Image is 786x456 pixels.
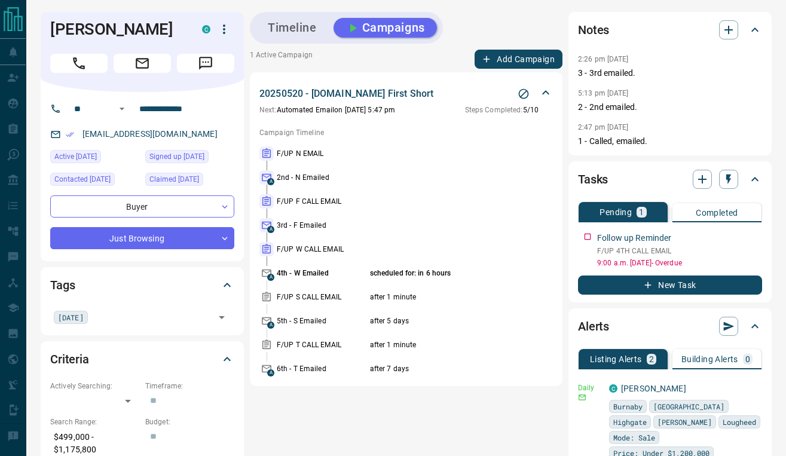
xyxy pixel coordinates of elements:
p: after 5 days [370,316,520,326]
svg: Email [578,393,586,402]
span: Call [50,54,108,73]
span: [DATE] [58,311,84,323]
span: A [267,322,274,329]
span: Mode: Sale [613,431,655,443]
span: Contacted [DATE] [54,173,111,185]
p: Completed [696,209,738,217]
div: Notes [578,16,762,44]
p: after 1 minute [370,339,520,350]
p: Listing Alerts [590,355,642,363]
div: Tasks [578,165,762,194]
div: Mon Sep 08 2025 [145,150,234,167]
a: [PERSON_NAME] [621,384,686,393]
div: Criteria [50,345,234,374]
span: A [267,178,274,185]
p: 2 - 2nd emailed. [578,101,762,114]
button: Open [213,309,230,326]
p: 9:00 a.m. [DATE] - Overdue [597,258,762,268]
p: 1 Active Campaign [250,50,313,69]
span: Signed up [DATE] [149,151,204,163]
p: Daily [578,382,602,393]
p: F/UP 4TH CALL EMAIL [597,246,762,256]
span: Steps Completed: [465,106,523,114]
div: Just Browsing [50,227,234,249]
p: 1 - Called, emailed. [578,135,762,148]
p: Search Range: [50,417,139,427]
p: after 1 minute [370,292,520,302]
h2: Tasks [578,170,608,189]
div: Mon Sep 08 2025 [145,173,234,189]
p: 1 [639,208,644,216]
svg: Email Verified [66,130,74,139]
button: Campaigns [334,18,437,38]
p: 0 [745,355,750,363]
p: 2nd - N Emailed [277,172,367,183]
button: Timeline [256,18,329,38]
span: Claimed [DATE] [149,173,199,185]
p: F/UP F CALL EMAIL [277,196,367,207]
p: Budget: [145,417,234,427]
button: Open [115,102,129,116]
h2: Alerts [578,317,609,336]
p: 5th - S Emailed [277,316,367,326]
span: A [267,226,274,233]
p: 2:26 pm [DATE] [578,55,629,63]
p: F/UP T CALL EMAIL [277,339,367,350]
p: F/UP S CALL EMAIL [277,292,367,302]
p: Follow up Reminder [597,232,671,244]
h2: Tags [50,276,75,295]
div: condos.ca [202,25,210,33]
span: [GEOGRAPHIC_DATA] [653,400,724,412]
p: Automated Email on [DATE] 5:47 pm [259,105,395,115]
span: Message [177,54,234,73]
a: [EMAIL_ADDRESS][DOMAIN_NAME] [82,129,218,139]
p: F/UP N EMAIL [277,148,367,159]
div: Buyer [50,195,234,218]
p: 6th - T Emailed [277,363,367,374]
div: Mon Sep 08 2025 [50,150,139,167]
p: scheduled for: in 6 hours [370,268,520,279]
span: Active [DATE] [54,151,97,163]
p: F/UP W CALL EMAIL [277,244,367,255]
p: Building Alerts [681,355,738,363]
p: 4th - W Emailed [277,268,367,279]
h2: Notes [578,20,609,39]
span: Email [114,54,171,73]
div: Alerts [578,312,762,341]
span: Highgate [613,416,647,428]
div: 20250520 - [DOMAIN_NAME] First ShortStop CampaignNext:Automated Emailon [DATE] 5:47 pmSteps Compl... [259,84,553,118]
h2: Criteria [50,350,89,369]
div: Mon Sep 08 2025 [50,173,139,189]
span: Burnaby [613,400,643,412]
p: 3 - 3rd emailed. [578,67,762,79]
p: 5 / 10 [465,105,539,115]
p: 3rd - F Emailed [277,220,367,231]
p: 2:47 pm [DATE] [578,123,629,131]
p: after 7 days [370,363,520,374]
button: Stop Campaign [515,85,533,103]
div: Tags [50,271,234,299]
p: 20250520 - [DOMAIN_NAME] First Short [259,87,433,101]
p: Campaign Timeline [259,127,553,138]
span: Next: [259,106,277,114]
p: Pending [600,208,632,216]
span: A [267,274,274,281]
p: 2 [649,355,654,363]
span: [PERSON_NAME] [657,416,712,428]
button: Add Campaign [475,50,562,69]
p: 5:13 pm [DATE] [578,89,629,97]
span: A [267,369,274,377]
p: Actively Searching: [50,381,139,391]
span: Lougheed [723,416,756,428]
button: New Task [578,276,762,295]
div: condos.ca [609,384,617,393]
p: Timeframe: [145,381,234,391]
h1: [PERSON_NAME] [50,20,184,39]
